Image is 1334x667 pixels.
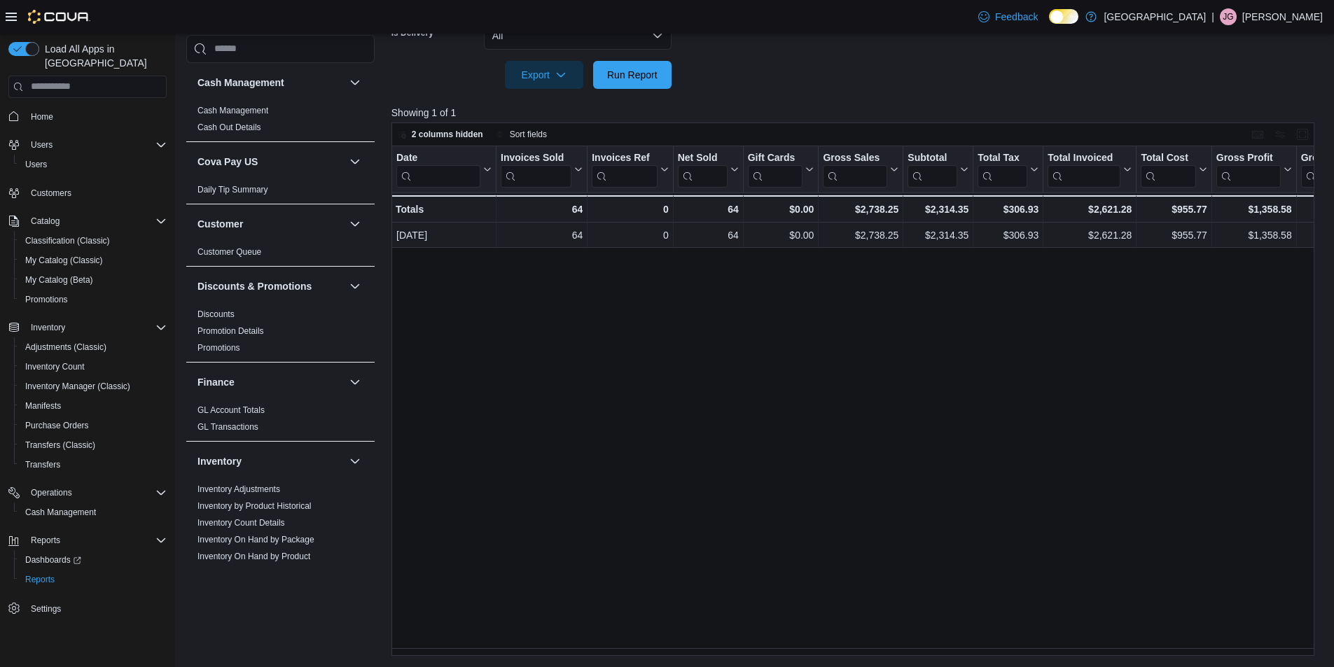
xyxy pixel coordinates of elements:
[20,156,167,173] span: Users
[592,227,668,244] div: 0
[978,151,1027,164] div: Total Tax
[347,453,363,470] button: Inventory
[823,201,898,218] div: $2,738.25
[20,398,167,414] span: Manifests
[501,227,583,244] div: 64
[1048,227,1132,244] div: $2,621.28
[197,375,235,389] h3: Finance
[3,318,172,337] button: Inventory
[14,251,172,270] button: My Catalog (Classic)
[197,343,240,353] a: Promotions
[908,151,957,187] div: Subtotal
[25,532,66,549] button: Reports
[197,155,344,169] button: Cova Pay US
[20,252,167,269] span: My Catalog (Classic)
[25,420,89,431] span: Purchase Orders
[197,325,264,337] span: Promotion Details
[20,571,60,588] a: Reports
[197,454,344,468] button: Inventory
[1141,151,1195,187] div: Total Cost
[197,484,280,495] span: Inventory Adjustments
[20,417,167,434] span: Purchase Orders
[186,244,375,266] div: Customer
[20,456,167,473] span: Transfers
[908,151,968,187] button: Subtotal
[1048,151,1120,187] div: Total Invoiced
[197,551,310,562] span: Inventory On Hand by Product
[747,151,814,187] button: Gift Cards
[501,151,583,187] button: Invoices Sold
[14,455,172,475] button: Transfers
[908,201,968,218] div: $2,314.35
[25,213,65,230] button: Catalog
[973,3,1043,31] a: Feedback
[3,483,172,503] button: Operations
[1242,8,1323,25] p: [PERSON_NAME]
[396,151,492,187] button: Date
[186,402,375,441] div: Finance
[25,599,167,617] span: Settings
[25,554,81,566] span: Dashboards
[747,201,814,218] div: $0.00
[31,603,61,615] span: Settings
[3,135,172,155] button: Users
[197,279,312,293] h3: Discounts & Promotions
[25,159,47,170] span: Users
[8,101,167,655] nav: Complex example
[25,108,167,125] span: Home
[186,306,375,362] div: Discounts & Promotions
[197,454,242,468] h3: Inventory
[1048,201,1132,218] div: $2,621.28
[593,61,672,89] button: Run Report
[823,151,887,187] div: Gross Sales
[197,421,258,433] span: GL Transactions
[197,184,268,195] span: Daily Tip Summary
[197,309,235,319] a: Discounts
[501,201,583,218] div: 64
[25,108,59,125] a: Home
[197,500,312,512] span: Inventory by Product Historical
[197,375,344,389] button: Finance
[392,126,489,143] button: 2 columns hidden
[1216,227,1292,244] div: $1,358.58
[25,507,96,518] span: Cash Management
[197,484,280,494] a: Inventory Adjustments
[20,571,167,588] span: Reports
[186,102,375,141] div: Cash Management
[20,232,116,249] a: Classification (Classic)
[14,416,172,435] button: Purchase Orders
[1049,24,1050,24] span: Dark Mode
[197,76,344,90] button: Cash Management
[197,405,265,415] a: GL Account Totals
[592,201,668,218] div: 0
[20,156,53,173] a: Users
[592,151,657,164] div: Invoices Ref
[747,151,803,164] div: Gift Cards
[197,517,285,528] span: Inventory Count Details
[197,405,265,416] span: GL Account Totals
[20,378,167,395] span: Inventory Manager (Classic)
[14,270,172,290] button: My Catalog (Beta)
[14,550,172,570] a: Dashboards
[25,484,78,501] button: Operations
[197,552,310,561] a: Inventory On Hand by Product
[347,216,363,232] button: Customer
[20,456,66,473] a: Transfers
[823,227,898,244] div: $2,738.25
[1216,201,1292,218] div: $1,358.58
[197,309,235,320] span: Discounts
[197,76,284,90] h3: Cash Management
[31,188,71,199] span: Customers
[396,227,492,244] div: [DATE]
[1048,151,1132,187] button: Total Invoiced
[592,151,668,187] button: Invoices Ref
[1216,151,1281,187] div: Gross Profit
[20,437,167,454] span: Transfers (Classic)
[347,278,363,295] button: Discounts & Promotions
[31,139,53,150] span: Users
[20,272,167,288] span: My Catalog (Beta)
[490,126,553,143] button: Sort fields
[347,153,363,170] button: Cova Pay US
[1104,8,1206,25] p: [GEOGRAPHIC_DATA]
[197,105,268,116] span: Cash Management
